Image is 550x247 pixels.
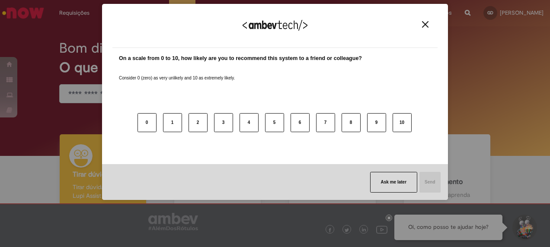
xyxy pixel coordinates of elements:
[342,113,361,132] button: 8
[214,113,233,132] button: 3
[119,65,235,81] label: Consider 0 (zero) as very unlikely and 10 as extremely likely.
[370,172,417,193] button: Ask me later
[316,113,335,132] button: 7
[240,113,259,132] button: 4
[393,113,412,132] button: 10
[243,20,307,31] img: Logo Ambevtech
[265,113,284,132] button: 5
[367,113,386,132] button: 9
[189,113,208,132] button: 2
[422,21,428,28] img: Close
[137,113,157,132] button: 0
[119,54,362,63] label: On a scale from 0 to 10, how likely are you to recommend this system to a friend or colleague?
[163,113,182,132] button: 1
[419,21,431,28] button: Close
[291,113,310,132] button: 6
